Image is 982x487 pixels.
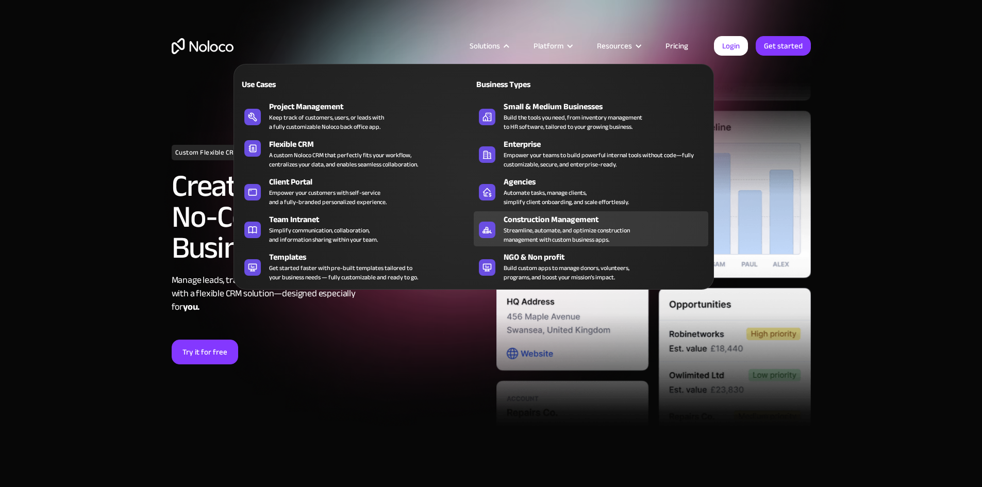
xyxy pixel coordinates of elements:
a: Business Types [474,72,708,96]
a: TemplatesGet started faster with pre-built templates tailored toyour business needs — fully custo... [239,249,474,284]
div: Enterprise [504,138,713,150]
a: Get started [756,36,811,56]
div: Build the tools you need, from inventory management to HR software, tailored to your growing busi... [504,113,642,131]
a: AgenciesAutomate tasks, manage clients,simplify client onboarding, and scale effortlessly. [474,174,708,209]
a: Try it for free [172,340,238,364]
a: Flexible CRMA custom Noloco CRM that perfectly fits your workflow,centralizes your data, and enab... [239,136,474,171]
div: Platform [521,39,584,53]
a: NGO & Non profitBuild custom apps to manage donors, volunteers,programs, and boost your mission’s... [474,249,708,284]
a: EnterpriseEmpower your teams to build powerful internal tools without code—fully customizable, se... [474,136,708,171]
h1: Custom Flexible CRM Builder [172,145,267,160]
div: Empower your customers with self-service and a fully-branded personalized experience. [269,188,387,207]
div: Get started faster with pre-built templates tailored to your business needs — fully customizable ... [269,263,418,282]
div: Templates [269,251,478,263]
div: A custom Noloco CRM that perfectly fits your workflow, centralizes your data, and enables seamles... [269,150,418,169]
div: Simplify communication, collaboration, and information sharing within your team. [269,226,378,244]
a: Pricing [653,39,701,53]
div: Platform [534,39,563,53]
div: Small & Medium Businesses [504,100,713,113]
div: Solutions [470,39,500,53]
strong: you. [183,298,199,315]
a: Client PortalEmpower your customers with self-serviceand a fully-branded personalized experience. [239,174,474,209]
div: Business Types [474,78,587,91]
div: Resources [584,39,653,53]
a: Small & Medium BusinessesBuild the tools you need, from inventory managementto HR software, tailo... [474,98,708,133]
div: Construction Management [504,213,713,226]
a: Login [714,36,748,56]
div: Project Management [269,100,478,113]
div: Build custom apps to manage donors, volunteers, programs, and boost your mission’s impact. [504,263,629,282]
div: NGO & Non profit [504,251,713,263]
div: Keep track of customers, users, or leads with a fully customizable Noloco back office app. [269,113,384,131]
nav: Solutions [234,49,714,290]
a: Use Cases [239,72,474,96]
div: Use Cases [239,78,352,91]
div: Solutions [457,39,521,53]
a: home [172,38,234,54]
div: Empower your teams to build powerful internal tools without code—fully customizable, secure, and ... [504,150,703,169]
a: Team IntranetSimplify communication, collaboration,and information sharing within your team. [239,211,474,246]
div: Team Intranet [269,213,478,226]
div: Automate tasks, manage clients, simplify client onboarding, and scale effortlessly. [504,188,629,207]
div: Flexible CRM [269,138,478,150]
div: Resources [597,39,632,53]
div: Agencies [504,176,713,188]
div: Streamline, automate, and optimize construction management with custom business apps. [504,226,630,244]
div: Client Portal [269,176,478,188]
h2: Create a Customizable No-Code CRM for Your Business Needs [172,171,486,263]
div: Manage leads, track sales, and organize client data with a flexible CRM solution—designed especia... [172,274,486,314]
a: Construction ManagementStreamline, automate, and optimize constructionmanagement with custom busi... [474,211,708,246]
a: Project ManagementKeep track of customers, users, or leads witha fully customizable Noloco back o... [239,98,474,133]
